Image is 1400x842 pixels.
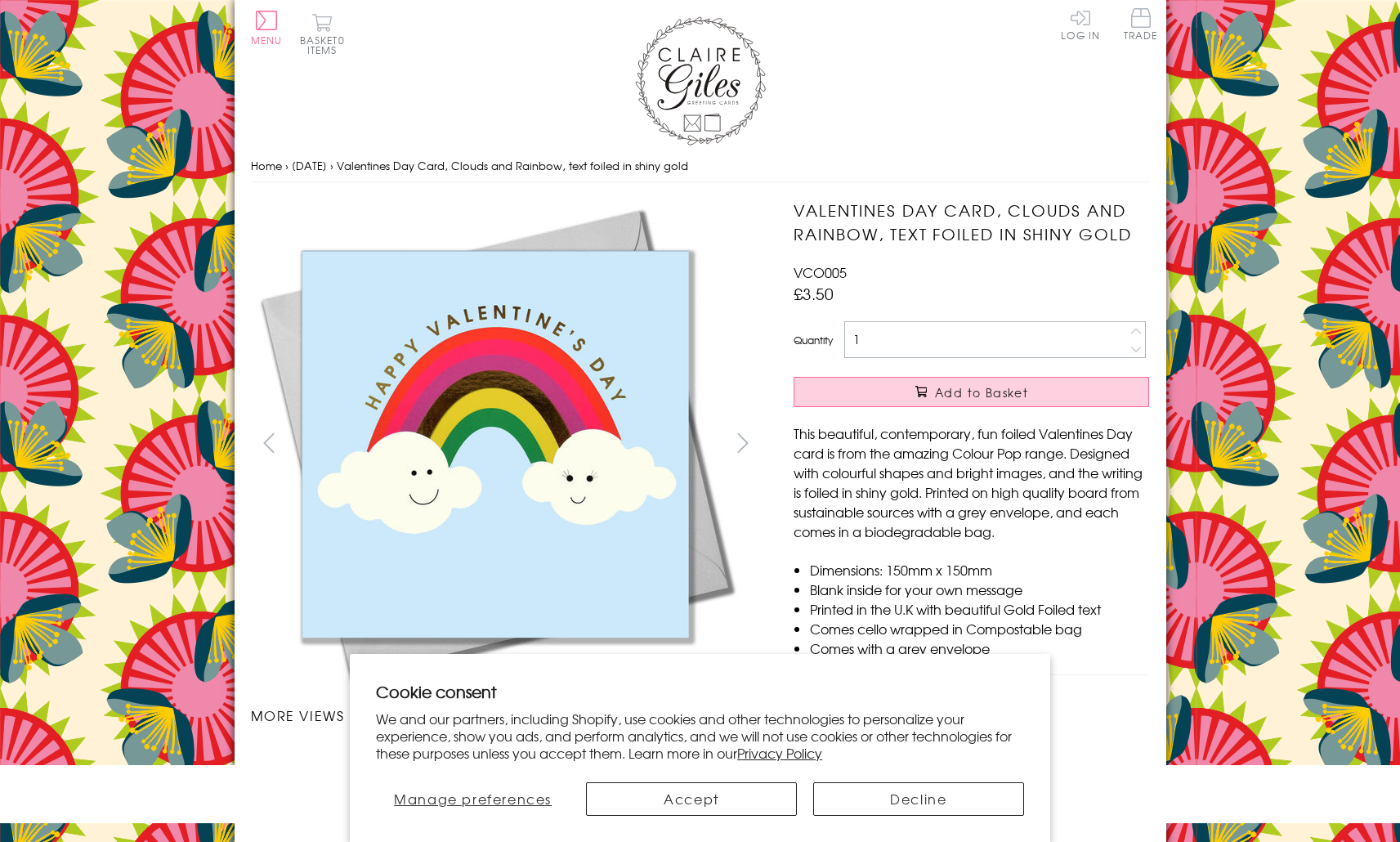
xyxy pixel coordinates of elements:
[813,782,1024,816] button: Decline
[300,13,345,55] button: Basket0 items
[761,199,1251,689] img: Valentines Day Card, Clouds and Rainbow, text foiled in shiny gold
[810,638,1149,658] li: Comes with a grey envelope
[394,789,552,808] span: Manage preferences
[810,619,1149,638] li: Comes cello wrapped in Compostable bag
[737,743,822,763] a: Privacy Policy
[250,199,740,689] img: Valentines Day Card, Clouds and Rainbow, text foiled in shiny gold
[251,33,283,47] span: Menu
[794,333,833,347] label: Quantity
[794,423,1149,541] p: This beautiful, contemporary, fun foiled Valentines Day card is from the amazing Colour Pop range...
[251,150,1150,183] nav: breadcrumbs
[292,158,327,173] a: [DATE]
[810,599,1149,619] li: Printed in the U.K with beautiful Gold Foiled text
[251,158,282,173] a: Home
[337,158,688,173] span: Valentines Day Card, Clouds and Rainbow, text foiled in shiny gold
[1124,8,1158,40] span: Trade
[935,384,1028,401] span: Add to Basket
[810,580,1149,599] li: Blank inside for your own message
[635,16,766,146] img: Claire Giles Greetings Cards
[376,710,1024,761] p: We and our partners, including Shopify, use cookies and other technologies to personalize your ex...
[724,424,761,461] button: next
[1061,8,1100,40] a: Log In
[794,199,1149,246] h1: Valentines Day Card, Clouds and Rainbow, text foiled in shiny gold
[376,680,1024,703] h2: Cookie consent
[1124,8,1158,43] a: Trade
[307,33,345,57] span: 0 items
[314,761,315,762] img: Valentines Day Card, Clouds and Rainbow, text foiled in shiny gold
[285,158,288,173] span: ›
[251,424,288,461] button: prev
[251,11,283,45] button: Menu
[794,377,1149,407] button: Add to Basket
[330,158,333,173] span: ›
[794,262,847,282] span: VCO005
[251,705,762,725] h3: More views
[586,782,797,816] button: Accept
[794,282,834,305] span: £3.50
[810,560,1149,580] li: Dimensions: 150mm x 150mm
[376,782,570,816] button: Manage preferences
